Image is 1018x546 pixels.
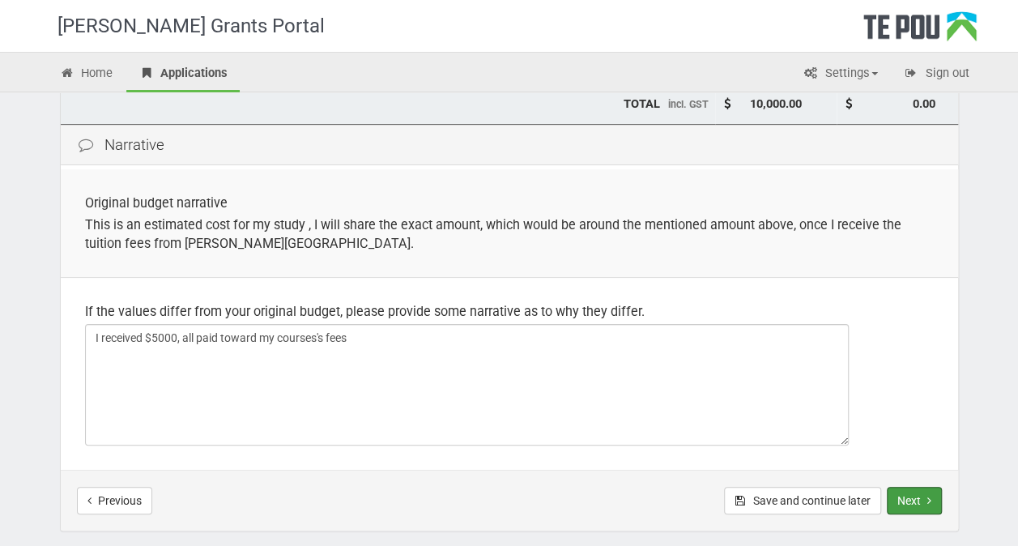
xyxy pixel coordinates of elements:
[863,11,977,52] div: Te Pou Logo
[85,302,934,321] div: If the values differ from your original budget, please provide some narrative as to why they differ.
[85,324,849,446] textarea: I received $5000, all paid toward my courses's fees
[48,57,126,92] a: Home
[668,98,709,110] span: incl. GST
[61,125,958,166] div: Narrative
[126,57,240,92] a: Applications
[724,487,881,514] button: Save and continue later
[791,57,890,92] a: Settings
[892,57,982,92] a: Sign out
[61,83,715,124] td: TOTAL
[715,83,837,124] td: 10,000.00
[61,169,958,278] td: This is an estimated cost for my study , I will share the exact amount, which would be around the...
[77,487,152,514] button: Previous step
[887,487,942,514] button: Next step
[85,194,934,212] div: Original budget narrative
